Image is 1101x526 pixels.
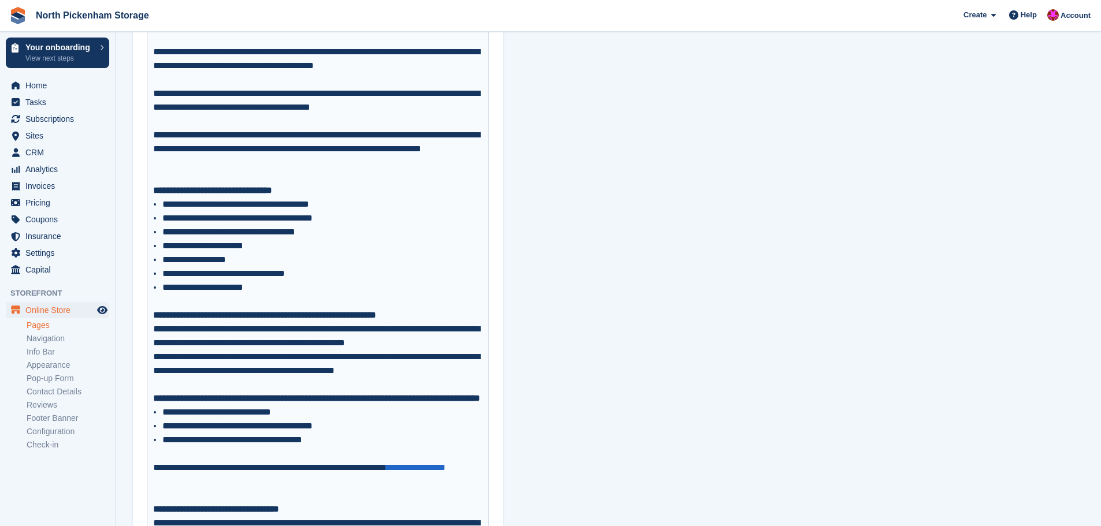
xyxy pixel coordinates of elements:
[1047,9,1059,21] img: Dylan Taylor
[25,43,94,51] p: Your onboarding
[27,360,109,371] a: Appearance
[27,400,109,411] a: Reviews
[6,144,109,161] a: menu
[6,161,109,177] a: menu
[6,302,109,318] a: menu
[25,94,95,110] span: Tasks
[6,228,109,244] a: menu
[6,111,109,127] a: menu
[27,439,109,450] a: Check-in
[25,211,95,227] span: Coupons
[25,144,95,161] span: CRM
[25,178,95,194] span: Invoices
[25,195,95,211] span: Pricing
[27,413,109,424] a: Footer Banner
[25,302,95,318] span: Online Store
[9,7,27,24] img: stora-icon-8386f47178a22dfd0bd8f6a31ec36ba5ce8667c1dd55bd0f319d3a0aa187defe.svg
[25,77,95,94] span: Home
[6,245,109,261] a: menu
[25,228,95,244] span: Insurance
[27,333,109,344] a: Navigation
[1061,10,1091,21] span: Account
[6,211,109,227] a: menu
[25,245,95,261] span: Settings
[6,94,109,110] a: menu
[27,346,109,357] a: Info Bar
[25,111,95,127] span: Subscriptions
[25,161,95,177] span: Analytics
[27,386,109,397] a: Contact Details
[25,53,94,64] p: View next steps
[6,178,109,194] a: menu
[1021,9,1037,21] span: Help
[31,6,154,25] a: North Pickenham Storage
[27,373,109,384] a: Pop-up Form
[6,77,109,94] a: menu
[25,262,95,278] span: Capital
[27,426,109,437] a: Configuration
[95,303,109,317] a: Preview store
[25,128,95,144] span: Sites
[27,320,109,331] a: Pages
[963,9,987,21] span: Create
[6,128,109,144] a: menu
[10,288,115,299] span: Storefront
[6,38,109,68] a: Your onboarding View next steps
[6,262,109,278] a: menu
[6,195,109,211] a: menu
